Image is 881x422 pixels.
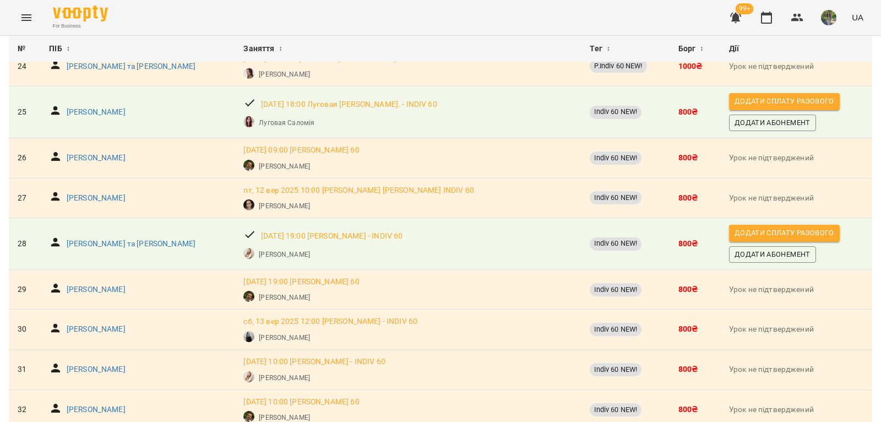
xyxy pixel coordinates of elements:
a: [PERSON_NAME] [67,364,126,375]
a: [DATE] 18:00 Луговая [PERSON_NAME]. - INDIV 60 [261,99,437,110]
td: 25 [9,86,40,138]
span: Indiv 60 NEW! [590,405,641,415]
span: For Business [53,23,108,30]
a: [DATE] 19:00 [PERSON_NAME] - INDIV 60 [261,231,403,242]
span: Борг [678,42,696,56]
button: Додати Абонемент [729,246,816,263]
span: Додати Абонемент [735,248,811,261]
a: [PERSON_NAME] [67,193,126,204]
a: [PERSON_NAME] та [PERSON_NAME] [67,239,195,250]
b: 800 ₴ [678,153,698,162]
td: 30 [9,310,40,350]
b: 800 ₴ [678,365,698,374]
span: ↕ [67,42,70,56]
a: пт, 12 вер 2025 10:00 [PERSON_NAME] [PERSON_NAME] INDIV 60 [243,185,474,196]
p: [PERSON_NAME] [259,293,309,302]
a: [PERSON_NAME] [67,153,126,164]
a: [PERSON_NAME] [67,284,126,295]
p: [PERSON_NAME] [259,333,309,343]
a: [DATE] 09:00 [PERSON_NAME] 60 [243,145,359,156]
span: Додати сплату разового [735,95,834,107]
span: Indiv 60 NEW! [590,285,641,295]
a: [PERSON_NAME] [67,107,126,118]
a: Луговая Саломія [259,118,314,128]
img: Адамович Вікторія [243,248,254,259]
p: Урок не підтверджений [729,364,863,375]
span: Тег [590,42,602,56]
a: [PERSON_NAME] [259,69,309,79]
p: Урок не підтверджений [729,324,863,335]
b: 1000 ₴ [678,62,703,71]
b: 800 ₴ [678,324,698,333]
span: ПІБ [49,42,62,56]
button: Додати сплату разового [729,225,840,241]
td: 31 [9,350,40,390]
span: Indiv 60 NEW! [590,239,641,248]
td: 28 [9,218,40,270]
p: Урок не підтверджений [729,193,863,204]
b: 800 ₴ [678,405,698,414]
span: ↕ [607,42,610,56]
a: [DATE] 10:00 [PERSON_NAME] - INDIV 60 [243,356,385,367]
a: [DATE] 10:00 [PERSON_NAME] 60 [243,397,359,408]
img: Стрижибовт Соломія [243,68,254,79]
span: Indiv 60 NEW! [590,365,641,375]
div: № [18,42,31,56]
b: 800 ₴ [678,239,698,248]
div: Дії [729,42,863,56]
a: [PERSON_NAME] [259,161,309,171]
span: Indiv 60 NEW! [590,107,641,117]
img: Соколенко Денис [243,160,254,171]
a: [PERSON_NAME] [259,373,309,383]
a: [PERSON_NAME] [259,201,309,211]
span: ↕ [279,42,282,56]
span: Indiv 60 NEW! [590,324,641,334]
b: 800 ₴ [678,193,698,202]
img: Соколенко Денис [243,291,254,302]
span: Додати Абонемент [735,117,811,129]
b: 800 ₴ [678,107,698,116]
span: 99+ [736,3,754,14]
td: 24 [9,46,40,86]
button: Menu [13,4,40,31]
a: [PERSON_NAME] [67,324,126,335]
button: Додати Абонемент [729,115,816,131]
img: Тимченко Вікторія [243,199,254,210]
span: UA [852,12,863,23]
a: [PERSON_NAME] та [PERSON_NAME] [67,61,195,72]
p: Урок не підтверджений [729,404,863,415]
span: Indiv 60 NEW! [590,193,641,203]
img: 82b6375e9aa1348183c3d715e536a179.jpg [821,10,836,25]
a: [DATE] 19:00 [PERSON_NAME] 60 [243,277,359,288]
img: Луговая Саломія [243,116,254,127]
td: 29 [9,269,40,310]
button: Додати сплату разового [729,93,840,110]
span: P.Indiv 60 NEW! [590,61,646,71]
td: 26 [9,138,40,178]
button: UA [847,7,868,28]
p: Урок не підтверджений [729,61,863,72]
img: Адамович Вікторія [243,371,254,382]
a: [PERSON_NAME] [67,404,126,415]
a: [PERSON_NAME] [259,250,309,259]
a: сб, 13 вер 2025 12:00 [PERSON_NAME] - INDIV 60 [243,316,417,327]
img: Науменко Микола [243,331,254,342]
